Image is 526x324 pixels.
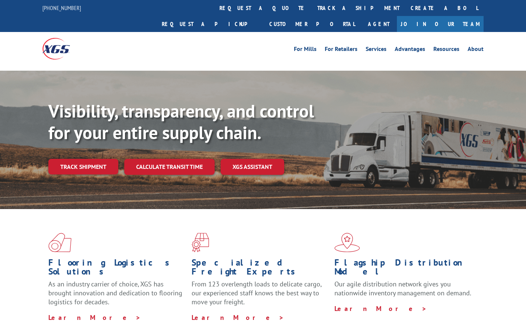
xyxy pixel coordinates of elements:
[48,258,186,280] h1: Flooring Logistics Solutions
[156,16,264,32] a: Request a pickup
[397,16,484,32] a: Join Our Team
[192,280,329,313] p: From 123 overlength loads to delicate cargo, our experienced staff knows the best way to move you...
[48,159,118,174] a: Track shipment
[221,159,284,175] a: XGS ASSISTANT
[325,46,357,54] a: For Retailers
[334,304,427,313] a: Learn More >
[433,46,459,54] a: Resources
[264,16,360,32] a: Customer Portal
[334,233,360,252] img: xgs-icon-flagship-distribution-model-red
[48,233,71,252] img: xgs-icon-total-supply-chain-intelligence-red
[360,16,397,32] a: Agent
[395,46,425,54] a: Advantages
[192,258,329,280] h1: Specialized Freight Experts
[48,313,141,322] a: Learn More >
[294,46,317,54] a: For Mills
[192,233,209,252] img: xgs-icon-focused-on-flooring-red
[48,280,182,306] span: As an industry carrier of choice, XGS has brought innovation and dedication to flooring logistics...
[192,313,284,322] a: Learn More >
[334,280,471,297] span: Our agile distribution network gives you nationwide inventory management on demand.
[124,159,215,175] a: Calculate transit time
[468,46,484,54] a: About
[334,258,472,280] h1: Flagship Distribution Model
[366,46,387,54] a: Services
[48,99,314,144] b: Visibility, transparency, and control for your entire supply chain.
[42,4,81,12] a: [PHONE_NUMBER]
